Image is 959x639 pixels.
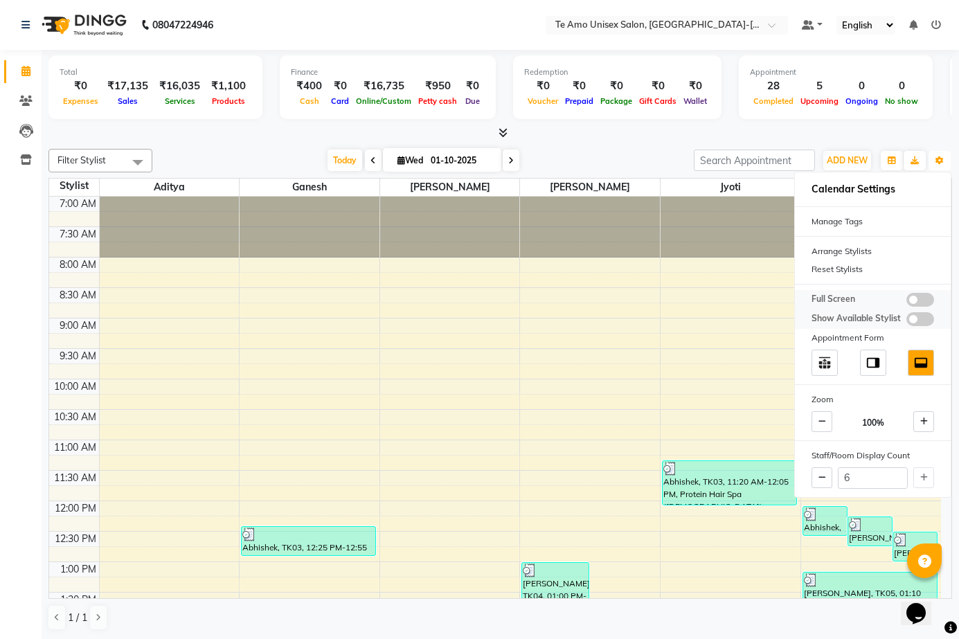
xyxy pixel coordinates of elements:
[661,179,800,196] span: Jyoti
[100,179,240,196] span: Aditya
[913,355,929,370] img: dock_bottom.svg
[795,213,951,231] div: Manage Tags
[35,6,130,44] img: logo
[114,96,141,106] span: Sales
[797,96,842,106] span: Upcoming
[328,96,352,106] span: Card
[597,78,636,94] div: ₹0
[795,178,951,201] h6: Calendar Settings
[60,66,251,78] div: Total
[154,78,206,94] div: ₹16,035
[901,584,945,625] iframe: chat widget
[795,390,951,408] div: Zoom
[795,447,951,465] div: Staff/Room Display Count
[57,288,99,303] div: 8:30 AM
[352,78,415,94] div: ₹16,735
[49,179,99,193] div: Stylist
[51,440,99,455] div: 11:00 AM
[524,66,710,78] div: Redemption
[520,179,660,196] span: [PERSON_NAME]
[817,355,832,370] img: table_move_above.svg
[68,611,87,625] span: 1 / 1
[52,501,99,516] div: 12:00 PM
[462,96,483,106] span: Due
[52,532,99,546] div: 12:30 PM
[291,66,485,78] div: Finance
[522,563,588,611] div: [PERSON_NAME], TK04, 01:00 PM-01:50 PM, Cleanup - Whitening Clean up ,Threading - upper lip ,Thre...
[240,179,379,196] span: Ganesh
[57,318,99,333] div: 9:00 AM
[812,293,855,307] span: Full Screen
[795,242,951,260] div: Arrange Stylists
[562,96,597,106] span: Prepaid
[750,66,922,78] div: Appointment
[848,517,892,546] div: [PERSON_NAME], TK02, 12:15 PM-12:45 PM, [DEMOGRAPHIC_DATA] Hair Cut
[60,78,102,94] div: ₹0
[352,96,415,106] span: Online/Custom
[750,96,797,106] span: Completed
[152,6,213,44] b: 08047224946
[427,150,496,171] input: 2025-10-01
[862,417,884,429] span: 100%
[803,573,937,601] div: [PERSON_NAME], TK05, 01:10 PM-01:40 PM, Boy Hair cut
[597,96,636,106] span: Package
[827,155,868,165] span: ADD NEW
[680,78,710,94] div: ₹0
[680,96,710,106] span: Wallet
[524,96,562,106] span: Voucher
[394,155,427,165] span: Wed
[750,78,797,94] div: 28
[380,179,520,196] span: [PERSON_NAME]
[51,379,99,394] div: 10:00 AM
[328,78,352,94] div: ₹0
[795,260,951,278] div: Reset Stylists
[795,329,951,347] div: Appointment Form
[57,154,106,165] span: Filter Stylist
[881,96,922,106] span: No show
[208,96,249,106] span: Products
[206,78,251,94] div: ₹1,100
[562,78,597,94] div: ₹0
[663,461,796,505] div: Abhishek, TK03, 11:20 AM-12:05 PM, Protein Hair Spa ([DEMOGRAPHIC_DATA])
[797,78,842,94] div: 5
[296,96,323,106] span: Cash
[51,410,99,424] div: 10:30 AM
[842,78,881,94] div: 0
[881,78,922,94] div: 0
[415,96,460,106] span: Petty cash
[812,312,901,326] span: Show Available Stylist
[694,150,815,171] input: Search Appointment
[415,78,460,94] div: ₹950
[102,78,154,94] div: ₹17,135
[60,96,102,106] span: Expenses
[803,507,847,535] div: Abhishek, TK03, 12:05 PM-12:35 PM, [PERSON_NAME] Trim ([DEMOGRAPHIC_DATA])
[328,150,362,171] span: Today
[57,227,99,242] div: 7:30 AM
[57,197,99,211] div: 7:00 AM
[524,78,562,94] div: ₹0
[57,258,99,272] div: 8:00 AM
[57,562,99,577] div: 1:00 PM
[291,78,328,94] div: ₹400
[57,593,99,607] div: 1:30 PM
[823,151,871,170] button: ADD NEW
[51,471,99,485] div: 11:30 AM
[636,78,680,94] div: ₹0
[866,355,881,370] img: dock_right.svg
[460,78,485,94] div: ₹0
[636,96,680,106] span: Gift Cards
[242,527,375,555] div: Abhishek, TK03, 12:25 PM-12:55 PM, Cleanup - Classic Clean-up
[57,349,99,363] div: 9:30 AM
[161,96,199,106] span: Services
[842,96,881,106] span: Ongoing
[893,532,937,561] div: [PERSON_NAME], TK04, 12:30 PM-01:00 PM, [PERSON_NAME] Styling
